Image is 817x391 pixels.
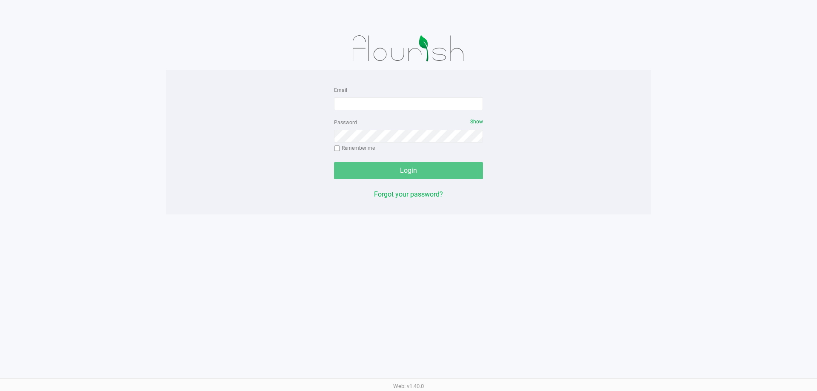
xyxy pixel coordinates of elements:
span: Web: v1.40.0 [393,383,424,389]
input: Remember me [334,146,340,151]
button: Forgot your password? [374,189,443,200]
label: Remember me [334,144,375,152]
label: Email [334,86,347,94]
label: Password [334,119,357,126]
span: Show [470,119,483,125]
